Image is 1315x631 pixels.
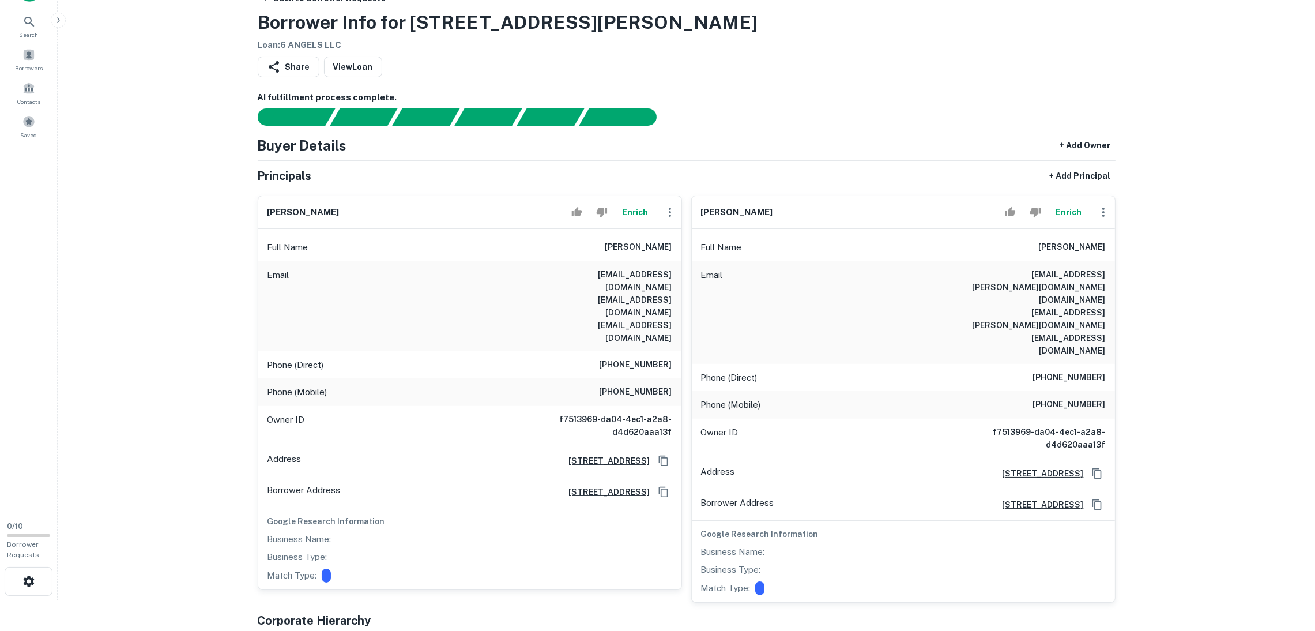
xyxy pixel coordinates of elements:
button: Share [258,57,319,77]
a: Borrowers [3,44,54,75]
p: Full Name [701,241,742,254]
h6: f7513969-da04-4ec1-a2a8-d4d620aaa13f [967,426,1106,451]
button: Enrich [617,201,654,224]
p: Phone (Direct) [701,371,758,385]
p: Borrower Address [701,496,774,513]
h5: Principals [258,167,312,185]
p: Email [267,268,289,344]
h6: f7513969-da04-4ec1-a2a8-d4d620aaa13f [534,413,672,438]
p: Phone (Mobile) [267,385,327,399]
h6: [EMAIL_ADDRESS][DOMAIN_NAME] [EMAIL_ADDRESS][DOMAIN_NAME] [EMAIL_ADDRESS][DOMAIN_NAME] [534,268,672,344]
p: Business Name: [267,532,331,546]
a: Search [3,10,54,42]
h6: [PERSON_NAME] [1039,241,1106,254]
h6: [PHONE_NUMBER] [1033,398,1106,412]
button: Copy Address [655,452,672,470]
h6: Loan : 6 ANGELS LLC [258,39,758,52]
div: Principals found, still searching for contact information. This may take time... [517,108,584,126]
a: [STREET_ADDRESS] [560,486,650,498]
p: Business Type: [267,550,327,564]
a: [STREET_ADDRESS] [993,467,1084,480]
span: 0 / 10 [7,522,23,531]
button: Copy Address [1088,496,1106,513]
p: Owner ID [267,413,305,438]
button: + Add Owner [1056,135,1116,156]
h6: [EMAIL_ADDRESS][PERSON_NAME][DOMAIN_NAME] [DOMAIN_NAME][EMAIL_ADDRESS][PERSON_NAME][DOMAIN_NAME] ... [967,268,1106,357]
h6: [PERSON_NAME] [701,206,773,219]
h5: Corporate Hierarchy [258,612,371,629]
h6: AI fulfillment process complete. [258,91,1116,104]
p: Borrower Address [267,483,341,501]
button: Reject [591,201,612,224]
span: Saved [21,130,37,140]
p: Full Name [267,241,308,254]
p: Match Type: [701,581,751,595]
p: Match Type: [267,569,317,583]
h6: [PERSON_NAME] [605,241,672,254]
a: [STREET_ADDRESS] [560,455,650,467]
h3: Borrower Info for [STREET_ADDRESS][PERSON_NAME] [258,9,758,36]
p: Owner ID [701,426,738,451]
a: Contacts [3,77,54,108]
div: Your request is received and processing... [330,108,397,126]
div: Principals found, AI now looking for contact information... [454,108,522,126]
p: Business Type: [701,563,761,577]
p: Address [267,452,302,470]
h4: Buyer Details [258,135,347,156]
span: Search [20,30,39,39]
button: Accept [567,201,587,224]
div: AI fulfillment process complete. [579,108,670,126]
p: Phone (Mobile) [701,398,761,412]
button: Reject [1025,201,1045,224]
button: Copy Address [1088,465,1106,482]
h6: [PHONE_NUMBER] [600,385,672,399]
a: [STREET_ADDRESS] [993,498,1084,511]
div: Documents found, AI parsing details... [392,108,459,126]
span: Borrower Requests [7,540,39,559]
h6: Google Research Information [267,515,672,528]
h6: [PHONE_NUMBER] [600,358,672,372]
span: Borrowers [15,63,43,73]
h6: Google Research Information [701,528,1106,540]
p: Address [701,465,735,482]
button: Copy Address [655,483,672,501]
h6: [PERSON_NAME] [267,206,340,219]
a: Saved [3,111,54,142]
p: Phone (Direct) [267,358,324,372]
div: Sending borrower request to AI... [244,108,330,126]
h6: [PHONE_NUMBER] [1033,371,1106,385]
button: Accept [1000,201,1020,224]
p: Email [701,268,723,357]
iframe: Chat Widget [1257,539,1315,594]
span: Contacts [17,97,40,106]
p: Business Name: [701,545,765,559]
button: + Add Principal [1045,166,1116,186]
a: ViewLoan [324,57,382,77]
button: Enrich [1050,201,1087,224]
